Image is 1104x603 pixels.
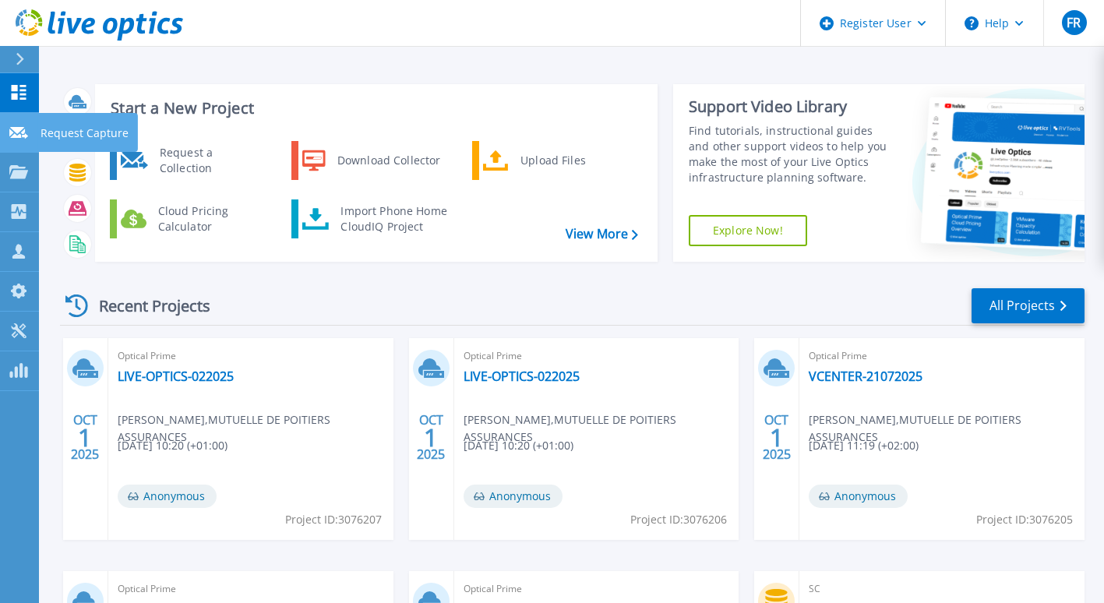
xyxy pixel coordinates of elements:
[70,409,100,466] div: OCT 2025
[513,145,628,176] div: Upload Files
[809,347,1075,365] span: Optical Prime
[333,203,454,235] div: Import Phone Home CloudIQ Project
[809,411,1085,446] span: [PERSON_NAME] , MUTUELLE DE POITIERS ASSURANCES
[689,215,807,246] a: Explore Now!
[464,411,739,446] span: [PERSON_NAME] , MUTUELLE DE POITIERS ASSURANCES
[770,431,784,444] span: 1
[291,141,451,180] a: Download Collector
[118,485,217,508] span: Anonymous
[464,485,563,508] span: Anonymous
[1067,16,1081,29] span: FR
[762,409,792,466] div: OCT 2025
[472,141,632,180] a: Upload Files
[118,368,234,384] a: LIVE-OPTICS-022025
[60,287,231,325] div: Recent Projects
[464,347,730,365] span: Optical Prime
[424,431,438,444] span: 1
[809,437,919,454] span: [DATE] 11:19 (+02:00)
[118,580,384,598] span: Optical Prime
[118,347,384,365] span: Optical Prime
[809,485,908,508] span: Anonymous
[78,431,92,444] span: 1
[464,580,730,598] span: Optical Prime
[110,199,270,238] a: Cloud Pricing Calculator
[150,203,266,235] div: Cloud Pricing Calculator
[416,409,446,466] div: OCT 2025
[118,411,393,446] span: [PERSON_NAME] , MUTUELLE DE POITIERS ASSURANCES
[566,227,638,242] a: View More
[118,437,228,454] span: [DATE] 10:20 (+01:00)
[285,511,382,528] span: Project ID: 3076207
[41,113,129,153] p: Request Capture
[976,511,1073,528] span: Project ID: 3076205
[630,511,727,528] span: Project ID: 3076206
[464,437,573,454] span: [DATE] 10:20 (+01:00)
[111,100,637,117] h3: Start a New Project
[110,141,270,180] a: Request a Collection
[464,368,580,384] a: LIVE-OPTICS-022025
[330,145,447,176] div: Download Collector
[809,580,1075,598] span: SC
[972,288,1085,323] a: All Projects
[689,123,894,185] div: Find tutorials, instructional guides and other support videos to help you make the most of your L...
[689,97,894,117] div: Support Video Library
[152,145,266,176] div: Request a Collection
[809,368,922,384] a: VCENTER-21072025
